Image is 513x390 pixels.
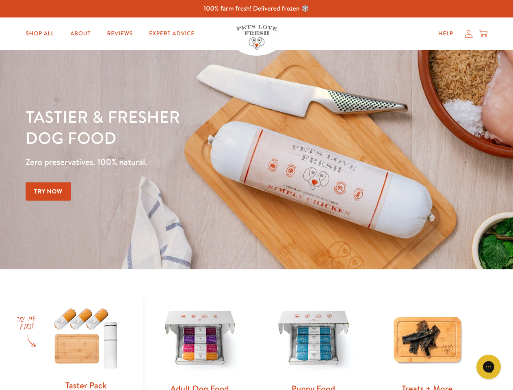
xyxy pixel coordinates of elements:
[19,26,61,42] a: Shop All
[472,352,505,382] iframe: Gorgias live chat messenger
[100,26,139,42] a: Reviews
[143,26,201,42] a: Expert Advice
[236,25,277,50] img: Pets Love Fresh
[432,26,460,42] a: Help
[26,155,333,169] p: Zero preservatives. 100% natural.
[64,26,97,42] a: About
[26,182,71,201] a: Try Now
[26,106,333,148] h1: Tastier & fresher dog food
